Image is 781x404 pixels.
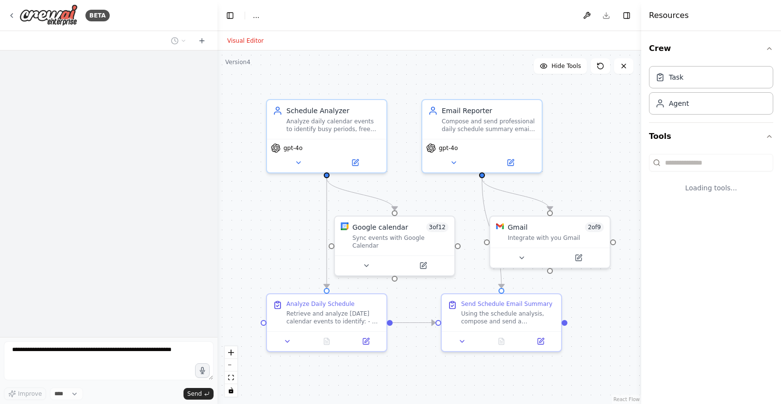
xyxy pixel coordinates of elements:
button: No output available [481,336,522,347]
div: Google calendar [352,222,408,232]
span: gpt-4o [439,144,458,152]
button: Hide left sidebar [223,9,237,22]
g: Edge from afa6f647-01f6-4ba5-ac44-6f45fc56d599 to 5e10c43d-1c45-4f72-be97-48b81e839902 [393,318,435,328]
button: Open in side panel [483,157,538,168]
div: Compose and send professional daily schedule summary emails to [PERSON_NAME][EMAIL_ADDRESS][PERSO... [442,118,536,133]
div: Crew [649,62,773,122]
button: zoom in [225,346,237,359]
button: Open in side panel [328,157,382,168]
a: React Flow attribution [614,397,640,402]
span: Number of enabled actions [426,222,449,232]
button: Visual Editor [221,35,269,47]
span: Number of enabled actions [585,222,604,232]
button: Crew [649,35,773,62]
div: Analyze Daily Schedule [286,300,354,308]
button: Open in side panel [396,260,450,271]
div: Google CalendarGoogle calendar3of12Sync events with Google Calendar [334,216,455,276]
div: React Flow controls [225,346,237,397]
div: Loading tools... [649,175,773,201]
span: Hide Tools [551,62,581,70]
button: Switch to previous chat [167,35,190,47]
div: Integrate with you Gmail [508,234,604,242]
div: GmailGmail2of9Integrate with you Gmail [489,216,611,269]
button: Hide right sidebar [620,9,633,22]
div: Agent [669,99,689,108]
nav: breadcrumb [253,11,259,20]
button: Open in side panel [349,336,382,347]
button: Tools [649,123,773,150]
div: Send Schedule Email Summary [461,300,552,308]
div: Version 4 [225,58,250,66]
button: Open in side panel [524,336,557,347]
button: Open in side panel [551,252,606,264]
div: Email ReporterCompose and send professional daily schedule summary emails to [PERSON_NAME][EMAIL_... [421,99,543,173]
g: Edge from 5028bfce-e283-4824-a613-c9836bb39637 to afa6f647-01f6-4ba5-ac44-6f45fc56d599 [322,178,332,288]
img: Logo [19,4,78,26]
div: Analyze Daily ScheduleRetrieve and analyze [DATE] calendar events to identify: - All scheduled me... [266,293,387,352]
button: Start a new chat [194,35,210,47]
span: Send [187,390,202,398]
div: Send Schedule Email SummaryUsing the schedule analysis, compose and send a professional email to ... [441,293,562,352]
div: Tools [649,150,773,208]
g: Edge from 5652cc5e-d640-4d41-bc96-260758ef3064 to 5e10c43d-1c45-4f72-be97-48b81e839902 [477,178,506,288]
div: Task [669,72,683,82]
div: Gmail [508,222,528,232]
div: Sync events with Google Calendar [352,234,449,250]
div: BETA [85,10,110,21]
g: Edge from 5028bfce-e283-4824-a613-c9836bb39637 to 943b206c-7f0a-4af0-91a8-8e4f97639f69 [322,178,399,210]
div: Email Reporter [442,106,536,116]
button: Hide Tools [534,58,587,74]
button: Improve [4,387,46,400]
div: Schedule AnalyzerAnalyze daily calendar events to identify busy periods, free time slots, and hig... [266,99,387,173]
button: fit view [225,371,237,384]
button: Click to speak your automation idea [195,363,210,378]
div: Retrieve and analyze [DATE] calendar events to identify: - All scheduled meetings and busy period... [286,310,381,325]
img: Gmail [496,222,504,230]
h4: Resources [649,10,689,21]
button: toggle interactivity [225,384,237,397]
span: Improve [18,390,42,398]
div: Using the schedule analysis, compose and send a professional email to [PERSON_NAME][EMAIL_ADDRESS... [461,310,555,325]
span: ... [253,11,259,20]
button: zoom out [225,359,237,371]
g: Edge from 5652cc5e-d640-4d41-bc96-260758ef3064 to d2a9ffc4-1456-40a3-9388-2c77bf6fe349 [477,178,555,210]
button: No output available [306,336,348,347]
div: Schedule Analyzer [286,106,381,116]
img: Google Calendar [341,222,349,230]
button: Send [183,388,214,400]
span: gpt-4o [283,144,302,152]
div: Analyze daily calendar events to identify busy periods, free time slots, and highlight special me... [286,118,381,133]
